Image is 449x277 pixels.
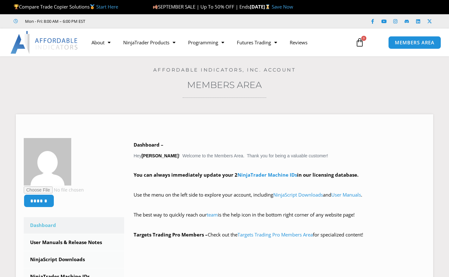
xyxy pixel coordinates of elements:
strong: Targets Trading Pro Members – [134,231,208,238]
span: 0 [361,36,366,41]
img: 🍂 [153,4,158,9]
a: Affordable Indicators, Inc. Account [153,67,296,73]
span: MEMBERS AREA [395,40,434,45]
p: Use the menu on the left side to explore your account, including and . [134,191,425,208]
nav: Menu [85,35,350,50]
p: The best way to quickly reach our is the help icon in the bottom right corner of any website page! [134,211,425,228]
span: Mon - Fri: 8:00 AM – 6:00 PM EST [23,17,85,25]
p: Check out the for specialized content! [134,230,425,239]
a: Futures Trading [231,35,283,50]
a: Start Here [96,3,118,10]
a: Save Now [272,3,293,10]
strong: You can always immediately update your 2 in our licensing database. [134,172,358,178]
img: 4869f31390738ea0bedf4fb990d4ab35933fffb8ed869eaded7395228c13660c [24,138,71,186]
img: ⌛ [265,4,270,9]
b: Dashboard – [134,142,163,148]
span: Compare Trade Copier Solutions [14,3,118,10]
div: Hey ! Welcome to the Members Area. Thank you for being a valuable customer! [134,141,425,239]
img: 🏆 [14,4,19,9]
a: Targets Trading Pro Members Area [237,231,313,238]
a: User Manuals [331,192,361,198]
a: NinjaTrader Machine IDs [237,172,297,178]
span: SEPTEMBER SALE | Up To 50% OFF | Ends [153,3,250,10]
a: Dashboard [24,217,124,234]
a: NinjaScript Downloads [24,251,124,268]
img: 🥇 [90,4,95,9]
strong: [PERSON_NAME] [142,153,179,158]
a: NinjaScript Downloads [273,192,323,198]
a: MEMBERS AREA [388,36,441,49]
a: team [207,211,218,218]
strong: [DATE] [250,3,272,10]
a: About [85,35,117,50]
a: 0 [346,33,374,52]
a: NinjaTrader Products [117,35,182,50]
a: Reviews [283,35,314,50]
a: User Manuals & Release Notes [24,234,124,251]
img: LogoAI | Affordable Indicators – NinjaTrader [10,31,79,54]
iframe: Customer reviews powered by Trustpilot [94,18,189,24]
a: Members Area [187,79,262,90]
a: Programming [182,35,231,50]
